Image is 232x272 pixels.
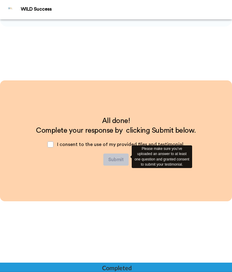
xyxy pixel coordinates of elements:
div: WILD Success [21,6,232,12]
span: All done! [102,117,130,125]
span: Complete your response by clicking Submit below. [36,127,196,134]
span: I consent to the use of my provided files and testimonial. [57,142,185,147]
div: Please make sure you’ve uploaded an answer to at least one question and granted consent to submit... [132,145,192,168]
button: Submit [103,154,129,166]
img: Profile Image [3,2,18,17]
div: Completed [102,264,131,272]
